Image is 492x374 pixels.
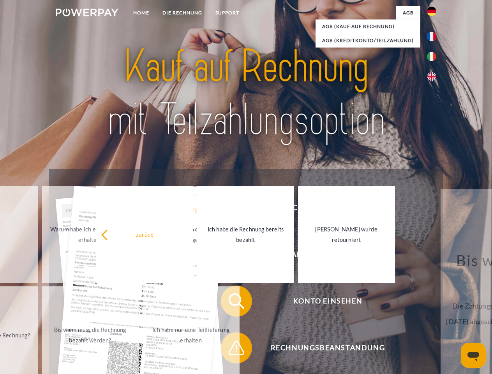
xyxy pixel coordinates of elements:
[202,224,289,245] div: Ich habe die Rechnung bereits bezahlt
[232,286,423,317] span: Konto einsehen
[74,37,418,149] img: title-powerpay_de.svg
[427,32,436,41] img: fr
[461,343,486,368] iframe: Schaltfläche zum Öffnen des Messaging-Fensters
[316,34,420,48] a: AGB (Kreditkonto/Teilzahlung)
[316,19,420,34] a: AGB (Kauf auf Rechnung)
[147,325,235,346] div: Ich habe nur eine Teillieferung erhalten
[396,6,420,20] a: agb
[427,7,436,16] img: de
[127,6,156,20] a: Home
[303,224,390,245] div: [PERSON_NAME] wurde retourniert
[232,332,423,363] span: Rechnungsbeanstandung
[46,224,134,245] div: Warum habe ich eine Rechnung erhalten?
[46,325,134,346] div: Bis wann muss die Rechnung bezahlt werden?
[221,332,423,363] button: Rechnungsbeanstandung
[427,72,436,81] img: en
[56,9,118,16] img: logo-powerpay-white.svg
[209,6,246,20] a: SUPPORT
[156,6,209,20] a: DIE RECHNUNG
[221,286,423,317] button: Konto einsehen
[101,229,189,240] div: zurück
[427,52,436,61] img: it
